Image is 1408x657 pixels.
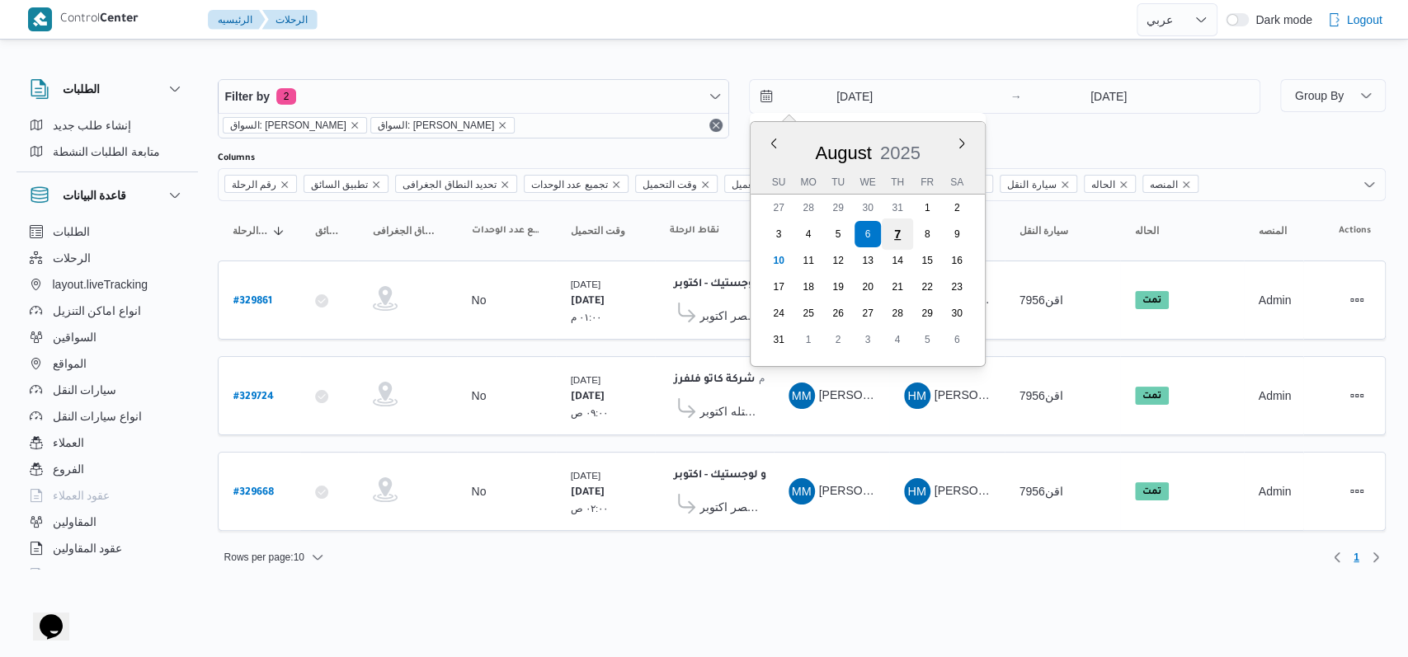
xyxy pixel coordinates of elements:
label: Columns [218,152,255,165]
span: انواع اماكن التنزيل [53,301,142,321]
div: Fr [914,171,940,194]
span: رقم الرحلة [224,175,297,193]
div: day-30 [944,300,970,326]
span: تمت [1135,387,1169,405]
div: Muhammad Marawan Diab [789,382,815,409]
span: سيارة النقل [1000,175,1076,193]
div: day-13 [855,247,881,274]
div: day-4 [795,221,822,247]
button: المنصه [1252,218,1295,244]
span: Group By [1295,89,1344,102]
button: Remove الحاله from selection in this group [1118,180,1128,190]
button: Group By [1280,79,1386,112]
button: Remove سيارة النقل from selection in this group [1060,180,1070,190]
div: day-28 [884,300,911,326]
span: اجهزة التليفون [53,565,121,584]
button: متابعة الطلبات النشطة [23,138,191,165]
span: رقم الرحلة; Sorted in descending order [233,224,269,237]
span: الحاله [1091,176,1115,194]
span: العميل [724,175,779,193]
small: [DATE] [571,374,601,385]
span: متابعة الطلبات النشطة [53,142,161,162]
b: [DATE] [571,296,605,307]
span: وقت التحميل [635,175,718,193]
svg: Sorted in descending order [272,224,285,237]
button: رقم الرحلةSorted in descending order [226,218,292,244]
button: المواقع [23,350,191,377]
small: ٠٩:٠٠ ص [571,407,609,418]
button: وقت التحميل [564,218,647,244]
button: العملاء [23,429,191,456]
button: Next page [1366,547,1386,567]
div: day-3 [855,326,881,353]
a: #329668 [233,481,274,503]
div: day-3 [765,221,792,247]
span: August [815,143,872,163]
button: Next month [955,137,968,150]
span: سيارة النقل [1007,176,1056,194]
span: تطبيق السائق [304,175,388,193]
span: تجميع عدد الوحدات [524,175,629,193]
span: MM [792,478,812,504]
div: Tu [825,171,851,194]
button: انواع اماكن التنزيل [23,298,191,324]
b: [DATE] [571,392,605,403]
span: اقن7956 [1020,389,1063,402]
b: تمت [1142,392,1161,401]
span: HM [907,382,925,409]
button: السواقين [23,324,191,350]
span: سيارة النقل [1020,224,1068,237]
span: المقاولين [53,512,97,532]
button: الطلبات [30,79,185,99]
div: day-24 [765,300,792,326]
button: Filter by2 active filters [219,80,728,113]
div: day-26 [825,300,851,326]
button: Remove المنصه from selection in this group [1181,180,1191,190]
span: مصنع نستله اكتوبر [699,401,759,421]
span: المنصه [1142,175,1198,193]
button: Actions [1344,478,1370,504]
span: المنصه [1150,176,1178,194]
button: المقاولين [23,509,191,535]
div: Hana Mjada Rais Ahmad [904,478,930,504]
button: تطبيق السائق [308,218,350,244]
span: وقت التحميل [571,224,625,237]
span: 2025 [879,143,920,163]
button: remove selected entity [497,120,507,130]
button: إنشاء طلب جديد [23,112,191,138]
button: Rows per page:10 [218,547,331,567]
span: layout.liveTracking [53,275,148,294]
button: Remove تجميع عدد الوحدات from selection in this group [611,180,621,190]
span: Admin [1259,389,1292,402]
button: Actions [1344,382,1370,409]
button: الرحلات [262,10,318,30]
small: ٠١:٠٠ م [571,312,602,322]
span: المنصه [1259,224,1287,237]
span: السواقين [53,327,97,347]
button: Logout [1321,3,1389,36]
span: العميل [732,176,759,194]
div: day-27 [855,300,881,326]
div: day-20 [855,274,881,300]
span: نقاط الرحلة [670,224,719,237]
span: Admin [1259,485,1292,498]
span: سيارات النقل [53,380,117,400]
button: اجهزة التليفون [23,561,191,588]
b: [DATE] [571,487,605,499]
b: # 329668 [233,487,274,499]
div: day-12 [825,247,851,274]
small: [DATE] [571,470,601,481]
div: day-25 [795,300,822,326]
div: day-5 [914,326,940,353]
div: day-1 [914,195,940,221]
small: [DATE] [571,279,601,289]
button: قاعدة البيانات [30,185,185,205]
div: day-6 [944,326,970,353]
div: day-10 [765,247,792,274]
div: No [472,388,487,403]
span: MM [792,382,812,409]
div: day-7 [881,218,912,250]
div: day-29 [825,195,851,221]
div: day-2 [944,195,970,221]
b: مصنع بونجورنو لوجستيك - اكتوبر [674,470,836,481]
